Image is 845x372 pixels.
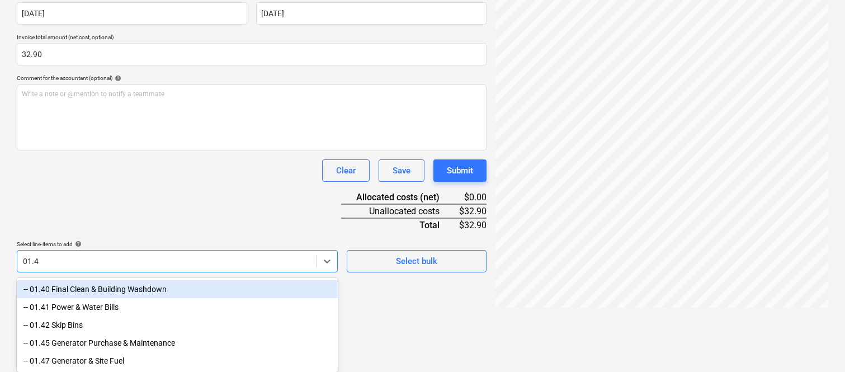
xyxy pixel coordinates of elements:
button: Select bulk [347,250,487,272]
div: Allocated costs (net) [341,191,457,204]
span: help [73,241,82,247]
div: -- 01.47 Generator & Site Fuel [17,352,338,370]
div: -- 01.40 Final Clean & Building Washdown [17,280,338,298]
div: Select line-items to add [17,241,338,248]
div: Select bulk [396,254,437,269]
button: Save [379,159,424,182]
div: $0.00 [457,191,487,204]
input: Invoice total amount (net cost, optional) [17,43,487,65]
p: Invoice total amount (net cost, optional) [17,34,487,43]
div: Total [341,218,457,232]
iframe: Chat Widget [789,318,845,372]
div: $32.90 [457,204,487,218]
div: -- 01.41 Power & Water Bills [17,298,338,316]
div: Clear [336,163,356,178]
span: help [112,75,121,82]
div: $32.90 [457,218,487,232]
div: Comment for the accountant (optional) [17,74,487,82]
div: Save [393,163,410,178]
div: -- 01.45 Generator Purchase & Maintenance [17,334,338,352]
div: -- 01.42 Skip Bins [17,316,338,334]
button: Submit [433,159,487,182]
div: Unallocated costs [341,204,457,218]
input: Invoice date not specified [17,2,247,25]
input: Due date not specified [256,2,487,25]
div: Submit [447,163,473,178]
button: Clear [322,159,370,182]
